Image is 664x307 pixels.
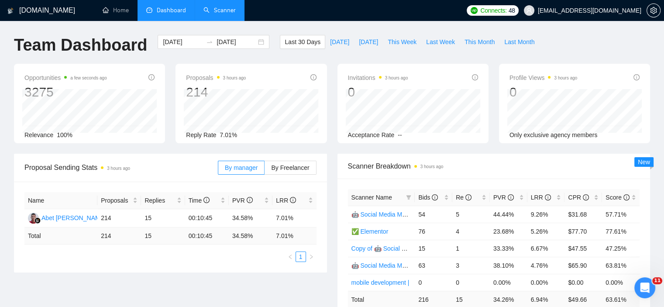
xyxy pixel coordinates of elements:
span: PVR [232,197,253,204]
td: 63 [415,257,452,274]
td: 38.10% [490,257,527,274]
td: 63.81% [602,257,640,274]
button: Last Month [499,35,539,49]
td: 44.44% [490,206,527,223]
td: 9.26% [527,206,565,223]
span: 7.01% [220,131,237,138]
td: $0.00 [564,274,602,291]
span: left [288,254,293,259]
span: info-circle [545,194,551,200]
th: Proposals [97,192,141,209]
span: Scanner Breakdown [348,161,640,172]
span: Acceptance Rate [348,131,395,138]
td: 7.01% [272,209,316,228]
span: setting [647,7,660,14]
a: setting [647,7,661,14]
span: Last Week [426,37,455,47]
td: 5 [452,206,490,223]
time: 3 hours ago [385,76,408,80]
td: 214 [97,228,141,245]
span: filter [404,191,413,204]
img: gigradar-bm.png [34,217,41,224]
input: End date [217,37,256,47]
a: 🤖 Social Media Manager - [GEOGRAPHIC_DATA] [351,211,490,218]
span: info-circle [623,194,630,200]
td: 4.76% [527,257,565,274]
span: info-circle [203,197,210,203]
span: [DATE] [330,37,349,47]
a: AMAbet [PERSON_NAME] [28,214,106,221]
span: right [309,254,314,259]
td: 6.67% [527,240,565,257]
span: Last Month [504,37,534,47]
button: Last Week [421,35,460,49]
span: Only exclusive agency members [509,131,598,138]
td: 23.68% [490,223,527,240]
span: info-circle [310,74,317,80]
button: This Week [383,35,421,49]
td: 76 [415,223,452,240]
span: to [206,38,213,45]
div: Abet [PERSON_NAME] [41,213,106,223]
button: [DATE] [354,35,383,49]
td: 0 [452,274,490,291]
span: [DATE] [359,37,378,47]
time: a few seconds ago [70,76,107,80]
a: Copy of 🤖 Social Media Manager - [GEOGRAPHIC_DATA] [351,245,513,252]
a: mobile development | [351,279,409,286]
span: 11 [652,277,662,284]
span: info-circle [465,194,471,200]
td: 00:10:45 [185,228,229,245]
td: 0.00% [602,274,640,291]
a: 🤖 Social Media Manager - [GEOGRAPHIC_DATA] [351,262,490,269]
td: 7.01 % [272,228,316,245]
button: setting [647,3,661,17]
time: 3 hours ago [107,166,130,171]
td: 57.71% [602,206,640,223]
div: 0 [348,84,408,100]
div: 0 [509,84,578,100]
span: -- [398,131,402,138]
td: $47.55 [564,240,602,257]
span: This Month [464,37,495,47]
span: info-circle [633,74,640,80]
span: info-circle [290,197,296,203]
td: 54 [415,206,452,223]
td: 15 [141,228,185,245]
td: $65.90 [564,257,602,274]
time: 3 hours ago [223,76,246,80]
span: Invitations [348,72,408,83]
span: LRR [531,194,551,201]
span: This Week [388,37,416,47]
span: 100% [57,131,72,138]
span: Time [189,197,210,204]
img: AM [28,213,39,224]
span: Scanner Name [351,194,392,201]
li: Next Page [306,252,317,262]
span: user [526,7,532,14]
span: By Freelancer [271,164,309,171]
td: 4 [452,223,490,240]
a: searchScanner [203,7,236,14]
li: Previous Page [285,252,296,262]
a: ✅ Elementor [351,228,389,235]
span: Opportunities [24,72,107,83]
span: Proposals [101,196,131,205]
th: Name [24,192,97,209]
td: 33.33% [490,240,527,257]
span: info-circle [247,197,253,203]
span: Score [606,194,629,201]
td: 00:10:45 [185,209,229,228]
td: 34.58% [229,209,272,228]
span: Last 30 Days [285,37,320,47]
td: 3 [452,257,490,274]
span: Dashboard [157,7,186,14]
td: 0 [415,274,452,291]
span: swap-right [206,38,213,45]
li: 1 [296,252,306,262]
span: PVR [493,194,514,201]
span: Proposal Sending Stats [24,162,218,173]
img: upwork-logo.png [471,7,478,14]
td: $31.68 [564,206,602,223]
iframe: Intercom live chat [634,277,655,298]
